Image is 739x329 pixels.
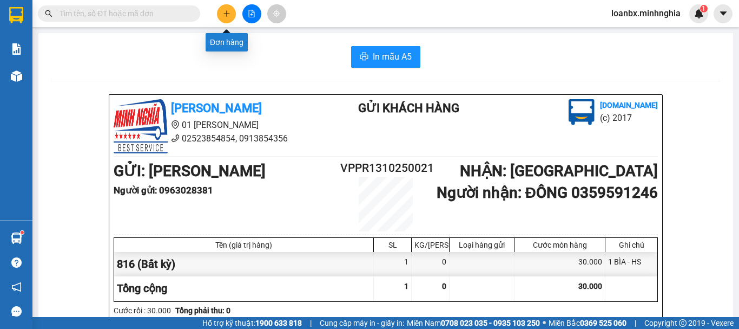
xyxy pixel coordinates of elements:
img: solution-icon [11,43,22,55]
div: 1 [374,252,412,276]
span: copyright [679,319,687,327]
li: 01 [PERSON_NAME] [114,118,315,132]
span: Miền Nam [407,317,540,329]
span: | [310,317,312,329]
span: Tổng cộng [117,282,167,295]
input: Tìm tên, số ĐT hoặc mã đơn [60,8,187,20]
span: question-circle [11,257,22,268]
span: In mẫu A5 [373,50,412,63]
button: printerIn mẫu A5 [351,46,420,68]
span: ⚪️ [543,321,546,325]
span: loanbx.minhnghia [603,7,689,20]
b: GỬI : [PERSON_NAME] [114,162,266,180]
span: notification [11,282,22,292]
div: Loại hàng gửi [452,241,511,249]
b: NHẬN : [GEOGRAPHIC_DATA] [460,162,658,180]
span: search [45,10,52,17]
span: Cung cấp máy in - giấy in: [320,317,404,329]
div: 30.000 [514,252,605,276]
span: file-add [248,10,255,17]
div: Cước rồi : 30.000 [114,305,171,317]
sup: 1 [21,231,24,234]
div: Ghi chú [608,241,655,249]
div: 1 BÌA - HS [605,252,657,276]
h2: VPPR1310250021 [340,159,431,177]
button: caret-down [714,4,733,23]
button: aim [267,4,286,23]
span: | [635,317,636,329]
span: 1 [404,282,408,291]
button: file-add [242,4,261,23]
b: Gửi khách hàng [358,101,459,115]
div: 0 [412,252,450,276]
span: caret-down [718,9,728,18]
img: logo.jpg [569,99,595,125]
div: Cước món hàng [517,241,602,249]
li: 02523854854, 0913854356 [114,132,315,145]
div: 816 (Bất kỳ) [114,252,374,276]
img: logo-vxr [9,7,23,23]
b: [DOMAIN_NAME] [600,101,658,109]
span: Hỗ trợ kỹ thuật: [202,317,302,329]
strong: 0369 525 060 [580,319,626,327]
span: 1 [702,5,705,12]
button: plus [217,4,236,23]
strong: 0708 023 035 - 0935 103 250 [441,319,540,327]
span: plus [223,10,230,17]
span: aim [273,10,280,17]
sup: 1 [700,5,708,12]
img: logo.jpg [114,99,168,153]
span: Miền Bắc [549,317,626,329]
div: KG/[PERSON_NAME] [414,241,446,249]
span: printer [360,52,368,62]
span: environment [171,120,180,129]
span: message [11,306,22,317]
b: Người gửi : 0963028381 [114,185,213,196]
div: SL [377,241,408,249]
span: 0 [442,282,446,291]
span: phone [171,134,180,143]
b: Tổng phải thu: 0 [175,306,230,315]
strong: 1900 633 818 [255,319,302,327]
img: warehouse-icon [11,233,22,244]
li: (c) 2017 [600,111,658,125]
span: 30.000 [578,282,602,291]
b: Người nhận : ĐÔNG 0359591246 [437,184,658,202]
div: Tên (giá trị hàng) [117,241,371,249]
img: warehouse-icon [11,70,22,82]
b: [PERSON_NAME] [171,101,262,115]
img: icon-new-feature [694,9,704,18]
